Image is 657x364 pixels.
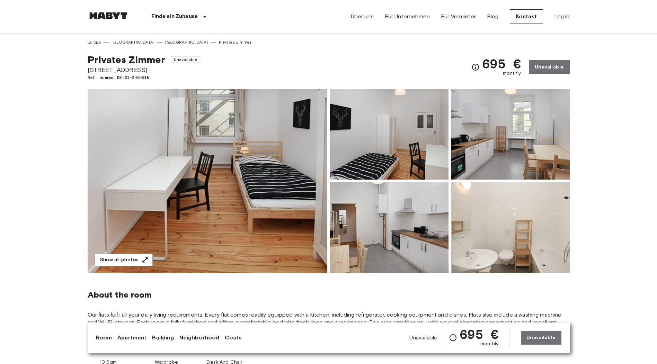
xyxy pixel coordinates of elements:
a: Blog [487,12,499,21]
span: monthly [480,340,498,347]
img: Habyt [88,12,129,19]
span: Ref. number DE-01-246-01M [88,74,201,81]
a: [GEOGRAPHIC_DATA] [112,39,154,45]
a: Über uns [351,12,374,21]
p: Finde ein Zuhause [151,12,198,21]
span: Unavailable [409,334,438,342]
a: Room [96,334,112,342]
a: Neighborhood [179,334,220,342]
a: [GEOGRAPHIC_DATA] [165,39,208,45]
img: Picture of unit DE-01-246-01M [451,182,570,273]
a: Apartment [117,334,147,342]
img: Picture of unit DE-01-246-01M [451,89,570,180]
span: About the room [88,290,570,300]
span: monthly [503,70,521,77]
img: Marketing picture of unit DE-01-246-01M [88,89,327,273]
a: Costs [225,334,242,342]
a: Building [152,334,174,342]
a: Kontakt [510,9,543,24]
a: Für Vermieter [441,12,476,21]
a: Log in [554,12,570,21]
button: Show all photos [95,254,153,266]
img: Picture of unit DE-01-246-01M [330,89,449,180]
svg: Check cost overview for full price breakdown. Please note that discounts apply to new joiners onl... [449,334,457,342]
span: Our flats fulfil all your daily living requirements. Every flat comes readily equipped with a kit... [88,311,570,334]
svg: Check cost overview for full price breakdown. Please note that discounts apply to new joiners onl... [471,63,480,71]
span: 695 € [460,328,498,340]
span: Unavailable [171,56,201,63]
a: Europa [88,39,101,45]
img: Picture of unit DE-01-246-01M [330,182,449,273]
a: Privates Zimmer [219,39,251,45]
span: 695 € [482,57,521,70]
span: Privates Zimmer [88,54,165,65]
span: [STREET_ADDRESS] [88,65,201,74]
a: Für Unternehmen [385,12,430,21]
